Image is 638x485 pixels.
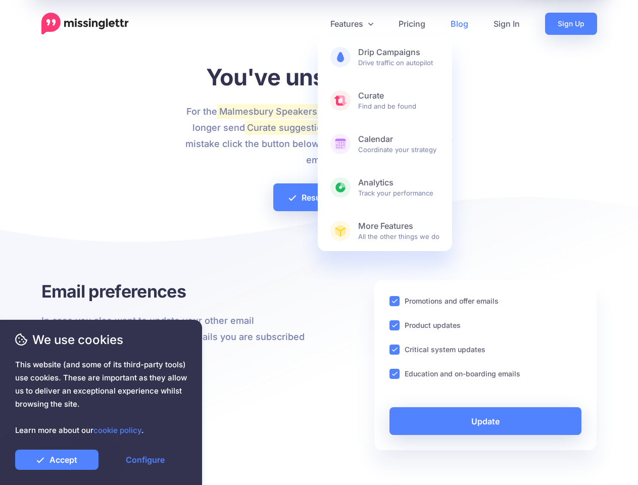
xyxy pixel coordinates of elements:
a: More FeaturesAll the other things we do [318,211,452,251]
span: This website (and some of its third-party tools) use cookies. These are important as they allow u... [15,358,187,437]
label: Critical system updates [405,344,485,355]
label: Product updates [405,319,461,331]
span: We use cookies [15,331,187,349]
a: Accept [15,450,99,470]
a: Pricing [386,13,438,35]
a: Resubscribe [273,183,365,211]
label: Promotions and offer emails [405,295,499,307]
mark: Malmesbury Speakers Academy [217,104,362,118]
span: All the other things we do [358,221,439,241]
a: Update [389,407,582,435]
a: CurateFind and be found [318,80,452,121]
p: For the Workspace, we'll no longer send to you. If this was a mistake click the button below to r... [176,104,462,168]
b: Analytics [358,177,439,188]
a: AnalyticsTrack your performance [318,167,452,208]
h1: You've unsubscribed [176,63,462,91]
h3: Email preferences [41,280,312,303]
b: Calendar [358,134,439,144]
label: Education and on-boarding emails [405,368,520,379]
b: Drip Campaigns [358,47,439,58]
span: Drive traffic on autopilot [358,47,439,67]
span: Coordinate your strategy [358,134,439,154]
a: Sign In [481,13,532,35]
div: Features [318,37,452,251]
a: Sign Up [545,13,597,35]
b: More Features [358,221,439,231]
a: Drip CampaignsDrive traffic on autopilot [318,37,452,77]
a: cookie policy [93,425,141,435]
mark: Curate suggestion emails [245,120,361,134]
span: Track your performance [358,177,439,198]
a: CalendarCoordinate your strategy [318,124,452,164]
a: Features [318,13,386,35]
b: Curate [358,90,439,101]
span: Find and be found [358,90,439,111]
p: In case you also want to update your other email preferences, below are the other emails you are ... [41,313,312,361]
a: Configure [104,450,187,470]
a: Blog [438,13,481,35]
